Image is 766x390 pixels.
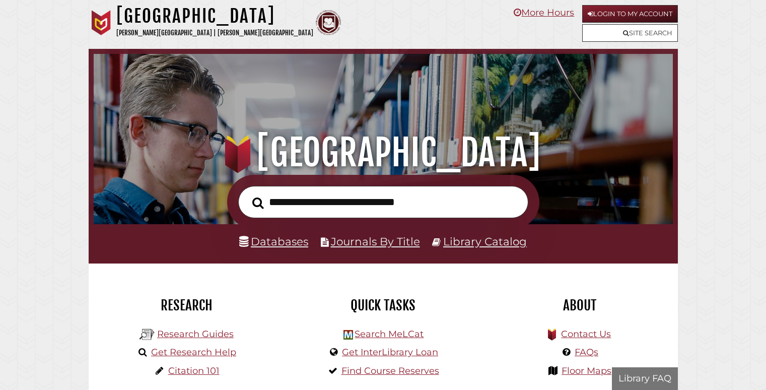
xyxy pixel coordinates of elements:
img: Calvin University [89,10,114,35]
h2: Quick Tasks [293,297,474,314]
img: Hekman Library Logo [140,327,155,342]
a: Site Search [582,24,678,42]
h1: [GEOGRAPHIC_DATA] [116,5,313,27]
a: Get Research Help [151,347,236,358]
a: Floor Maps [562,365,611,376]
a: Find Course Reserves [341,365,439,376]
img: Calvin Theological Seminary [316,10,341,35]
a: Login to My Account [582,5,678,23]
a: Databases [239,235,308,248]
a: Research Guides [157,329,234,340]
i: Search [252,197,264,209]
h2: Research [96,297,277,314]
button: Search [247,194,269,212]
a: Get InterLibrary Loan [342,347,438,358]
h2: About [489,297,670,314]
p: [PERSON_NAME][GEOGRAPHIC_DATA] | [PERSON_NAME][GEOGRAPHIC_DATA] [116,27,313,39]
a: Contact Us [561,329,611,340]
a: Citation 101 [168,365,220,376]
h1: [GEOGRAPHIC_DATA] [105,131,661,175]
a: More Hours [514,7,574,18]
a: Journals By Title [331,235,420,248]
a: Library Catalog [443,235,527,248]
img: Hekman Library Logo [343,330,353,340]
a: Search MeLCat [355,329,424,340]
a: FAQs [575,347,598,358]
